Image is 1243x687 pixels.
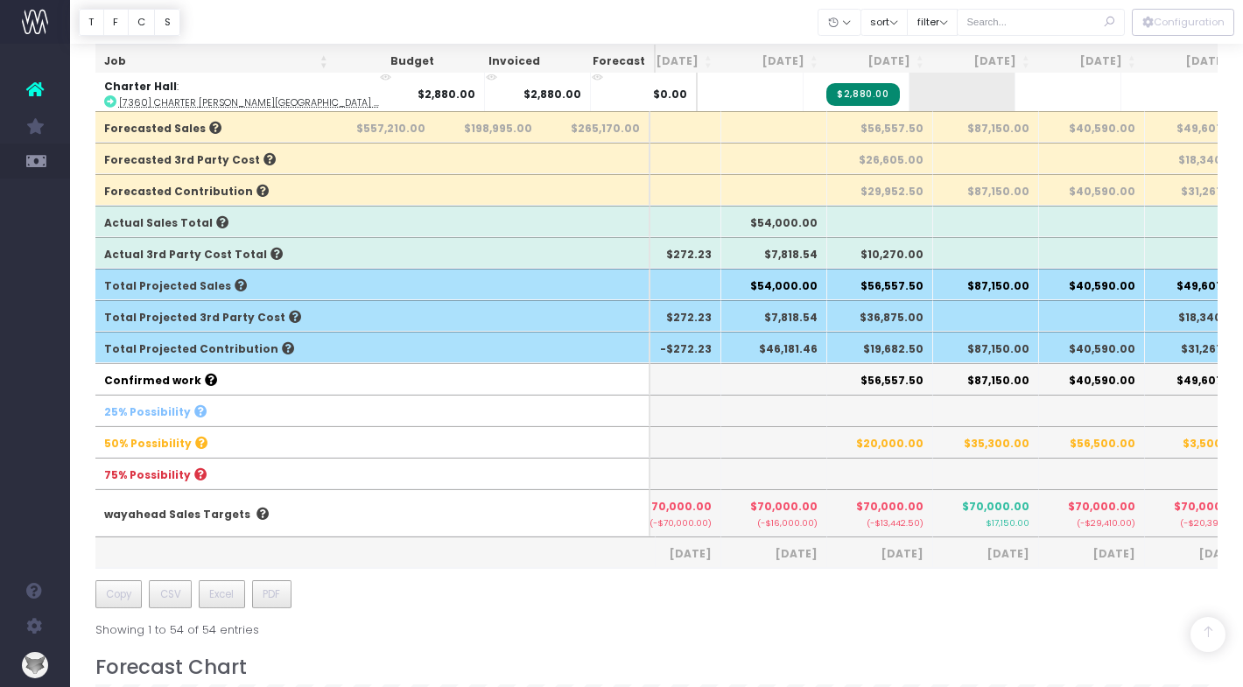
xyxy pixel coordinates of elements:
th: $56,500.00 [1039,426,1145,458]
span: Forecasted Sales [104,121,221,137]
div: Vertical button group [79,9,180,36]
small: (-$13,442.50) [836,515,923,529]
th: $87,150.00 [933,111,1039,143]
th: Forecasted 3rd Party Cost [95,143,329,174]
th: $87,150.00 [933,332,1039,363]
strong: $2,880.00 [418,87,475,102]
span: [DATE] [624,546,712,562]
th: Invoiced [443,45,549,79]
span: [DATE] [836,546,923,562]
button: Copy [95,580,143,608]
th: 75% Possibility [95,458,329,489]
th: $20,000.00 [827,426,933,458]
a: wayahead Sales Targets [104,507,250,522]
button: sort [860,9,909,36]
button: Configuration [1132,9,1234,36]
th: Job: activate to sort column ascending [95,45,337,79]
th: Total Projected Contribution [95,332,329,363]
span: $0.00 [653,87,687,102]
span: CSV [160,586,181,602]
th: $7,818.54 [721,237,827,269]
th: $54,000.00 [721,206,827,237]
button: PDF [252,580,291,608]
abbr: [7360] Charter Hall - Chifley EDM Banners [119,96,410,109]
th: $87,150.00 [933,363,1039,395]
small: (-$29,410.00) [1048,515,1135,529]
small: (-$16,000.00) [730,515,818,529]
th: $198,995.00 [433,111,542,143]
h3: Forecast Chart [95,655,1218,679]
button: F [103,9,129,36]
span: $70,000.00 [750,499,818,515]
th: $56,557.50 [827,363,933,395]
div: Showing 1 to 54 of 54 entries [95,612,259,639]
button: Excel [199,580,245,608]
th: Actual 3rd Party Cost Total [95,237,329,269]
span: $70,000.00 [644,499,712,515]
th: $40,590.00 [1039,332,1145,363]
th: Oct 25: activate to sort column ascending [933,45,1039,79]
th: Total Projected Sales [95,269,329,300]
th: $272.23 [615,300,721,332]
th: $19,682.50 [827,332,933,363]
span: [DATE] [730,546,818,562]
span: [DATE] [942,546,1029,562]
th: Forecast [549,45,656,79]
th: Confirmed work [95,363,329,395]
strong: $2,880.00 [523,87,581,102]
th: $272.23 [615,237,721,269]
th: $54,000.00 [721,269,827,300]
span: PDF [263,586,280,602]
th: Aug 25: activate to sort column ascending [721,45,827,79]
th: $557,210.00 [327,111,435,143]
th: Nov 25: activate to sort column ascending [1039,45,1145,79]
button: T [79,9,104,36]
th: Actual Sales Total [95,206,329,237]
button: S [154,9,180,36]
img: images/default_profile_image.png [22,652,48,678]
span: [DATE] [1048,546,1135,562]
th: $40,590.00 [1039,174,1145,206]
span: Streamtime Invoice: 002690 – [7360] Charter Hall - Chifley EDM Banners [826,83,899,106]
th: $46,181.46 [721,332,827,363]
button: C [128,9,156,36]
div: Vertical button group [1132,9,1234,36]
span: $70,000.00 [1068,499,1135,515]
th: $87,150.00 [933,269,1039,300]
th: $40,590.00 [1039,363,1145,395]
span: $70,000.00 [1174,499,1241,515]
th: 50% Possibility [95,426,329,458]
button: CSV [149,580,192,608]
th: $29,952.50 [827,174,933,206]
th: 25% Possibility [95,395,329,426]
th: $56,557.50 [827,269,933,300]
th: $36,875.00 [827,300,933,332]
th: $40,590.00 [1039,269,1145,300]
th: Budget [337,45,443,79]
button: filter [907,9,958,36]
span: $70,000.00 [856,499,923,515]
th: $40,590.00 [1039,111,1145,143]
th: $265,170.00 [541,111,650,143]
small: $17,150.00 [986,515,1029,529]
th: $56,557.50 [827,111,933,143]
th: -$272.23 [615,332,721,363]
th: $87,150.00 [933,174,1039,206]
strong: Charter Hall [104,79,177,94]
th: $10,270.00 [827,237,933,269]
small: (-$70,000.00) [624,515,712,529]
th: $26,605.00 [827,143,933,174]
th: Sep 25: activate to sort column ascending [827,45,933,79]
input: Search... [957,9,1125,36]
th: Forecasted Contribution [95,174,329,206]
span: Copy [106,586,131,602]
td: : [95,71,419,117]
th: Jul 25: activate to sort column ascending [615,45,721,79]
th: $7,818.54 [721,300,827,332]
span: Excel [209,586,234,602]
th: $35,300.00 [933,426,1039,458]
small: (-$20,392.50) [1154,515,1241,529]
th: Total Projected 3rd Party Cost [95,300,329,332]
span: [DATE] [1154,546,1241,562]
span: $70,000.00 [962,499,1029,515]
